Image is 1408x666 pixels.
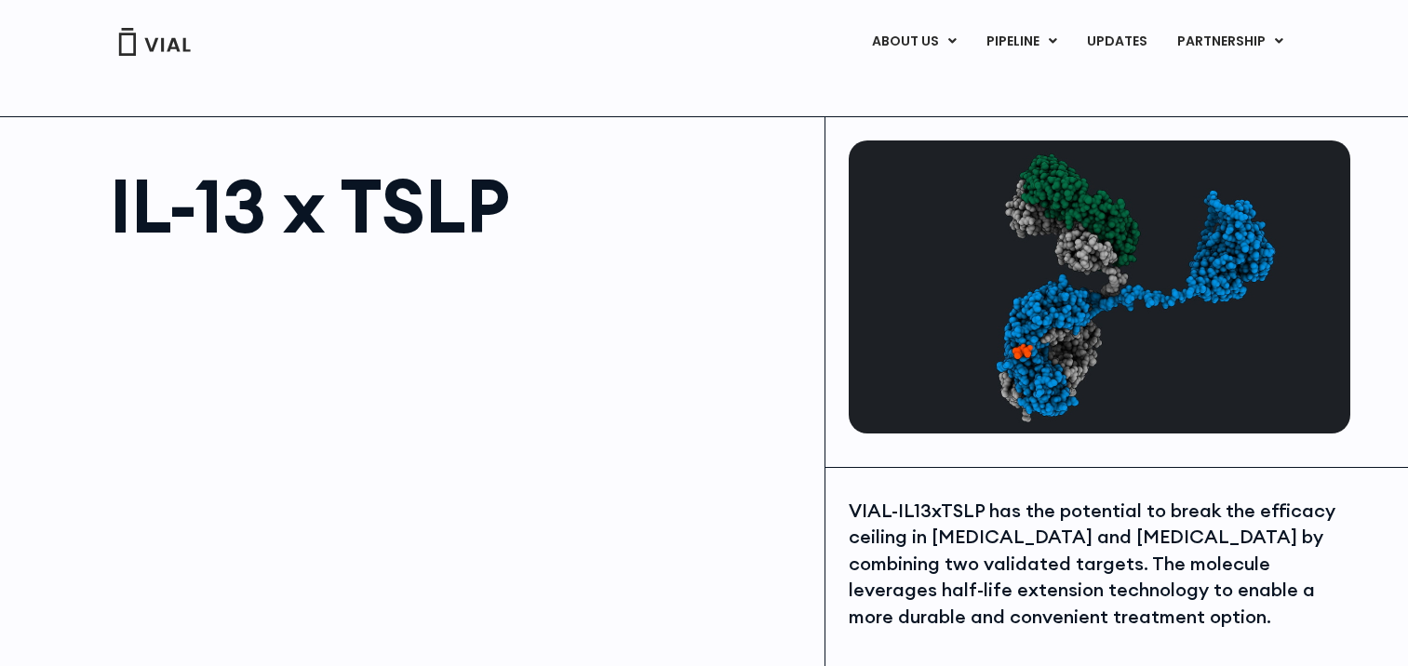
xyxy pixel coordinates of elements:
a: PARTNERSHIPMenu Toggle [1162,26,1298,58]
img: Vial Logo [117,28,192,56]
h1: IL-13 x TSLP [110,168,807,243]
a: PIPELINEMenu Toggle [972,26,1071,58]
div: VIAL-IL13xTSLP has the potential to break the efficacy ceiling in [MEDICAL_DATA] and [MEDICAL_DAT... [849,498,1346,631]
a: UPDATES [1072,26,1161,58]
a: ABOUT USMenu Toggle [857,26,971,58]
